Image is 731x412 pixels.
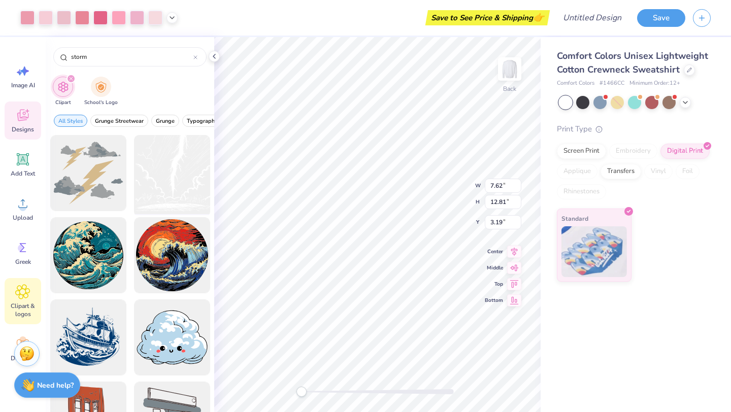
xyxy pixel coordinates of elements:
[644,164,673,179] div: Vinyl
[53,77,73,107] div: filter for Clipart
[11,81,35,89] span: Image AI
[557,79,594,88] span: Comfort Colors
[485,280,503,288] span: Top
[601,164,641,179] div: Transfers
[533,11,544,23] span: 👉
[11,169,35,178] span: Add Text
[187,117,218,125] span: Typography
[296,387,307,397] div: Accessibility label
[485,264,503,272] span: Middle
[70,52,193,62] input: Try "Stars"
[54,115,87,127] button: filter button
[557,144,606,159] div: Screen Print
[57,81,69,93] img: Clipart Image
[557,50,708,76] span: Comfort Colors Unisex Lightweight Cotton Crewneck Sweatshirt
[15,258,31,266] span: Greek
[609,144,657,159] div: Embroidery
[84,99,118,107] span: School's Logo
[53,77,73,107] button: filter button
[561,226,627,277] img: Standard
[600,79,624,88] span: # 1466CC
[485,296,503,304] span: Bottom
[503,84,516,93] div: Back
[485,248,503,256] span: Center
[6,302,40,318] span: Clipart & logos
[95,117,144,125] span: Grunge Streetwear
[561,213,588,224] span: Standard
[11,354,35,362] span: Decorate
[55,99,71,107] span: Clipart
[58,117,83,125] span: All Styles
[13,214,33,222] span: Upload
[629,79,680,88] span: Minimum Order: 12 +
[500,59,520,79] img: Back
[557,123,711,135] div: Print Type
[557,184,606,199] div: Rhinestones
[660,144,710,159] div: Digital Print
[37,381,74,390] strong: Need help?
[637,9,685,27] button: Save
[428,10,547,25] div: Save to See Price & Shipping
[12,125,34,133] span: Designs
[676,164,700,179] div: Foil
[182,115,222,127] button: filter button
[95,81,107,93] img: School's Logo Image
[84,77,118,107] div: filter for School's Logo
[555,8,629,28] input: Untitled Design
[84,77,118,107] button: filter button
[90,115,148,127] button: filter button
[557,164,597,179] div: Applique
[156,117,175,125] span: Grunge
[151,115,179,127] button: filter button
